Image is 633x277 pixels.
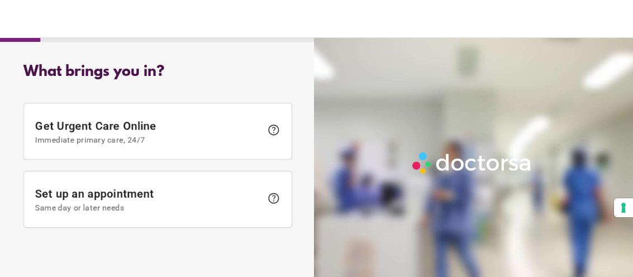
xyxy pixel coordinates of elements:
span: help [267,123,280,137]
img: Logo-Doctorsa-trans-White-partial-flat.png [409,149,536,176]
span: Immediate primary care, 24/7 [35,135,261,144]
div: What brings you in? [23,64,292,80]
span: Set up an appointment [35,187,261,212]
span: Same day or later needs [35,203,261,212]
span: Get Urgent Care Online [35,119,261,144]
span: help [267,192,280,205]
button: Your consent preferences for tracking technologies [614,198,633,217]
